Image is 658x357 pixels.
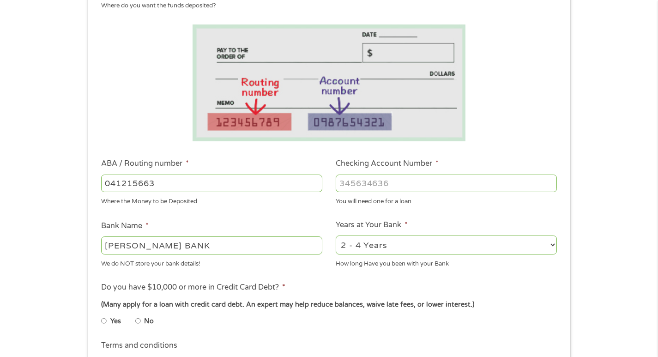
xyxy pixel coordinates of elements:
label: Bank Name [101,221,149,231]
img: Routing number location [193,24,466,141]
label: ABA / Routing number [101,159,189,169]
div: You will need one for a loan. [336,194,557,206]
label: No [144,316,154,327]
label: Terms and conditions [101,341,177,351]
div: How long Have you been with your Bank [336,256,557,268]
label: Checking Account Number [336,159,439,169]
div: (Many apply for a loan with credit card debt. An expert may help reduce balances, waive late fees... [101,300,556,310]
label: Do you have $10,000 or more in Credit Card Debt? [101,283,285,292]
label: Years at Your Bank [336,220,408,230]
label: Yes [110,316,121,327]
div: Where do you want the funds deposited? [101,1,550,11]
div: Where the Money to be Deposited [101,194,322,206]
div: We do NOT store your bank details! [101,256,322,268]
input: 263177916 [101,175,322,192]
input: 345634636 [336,175,557,192]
